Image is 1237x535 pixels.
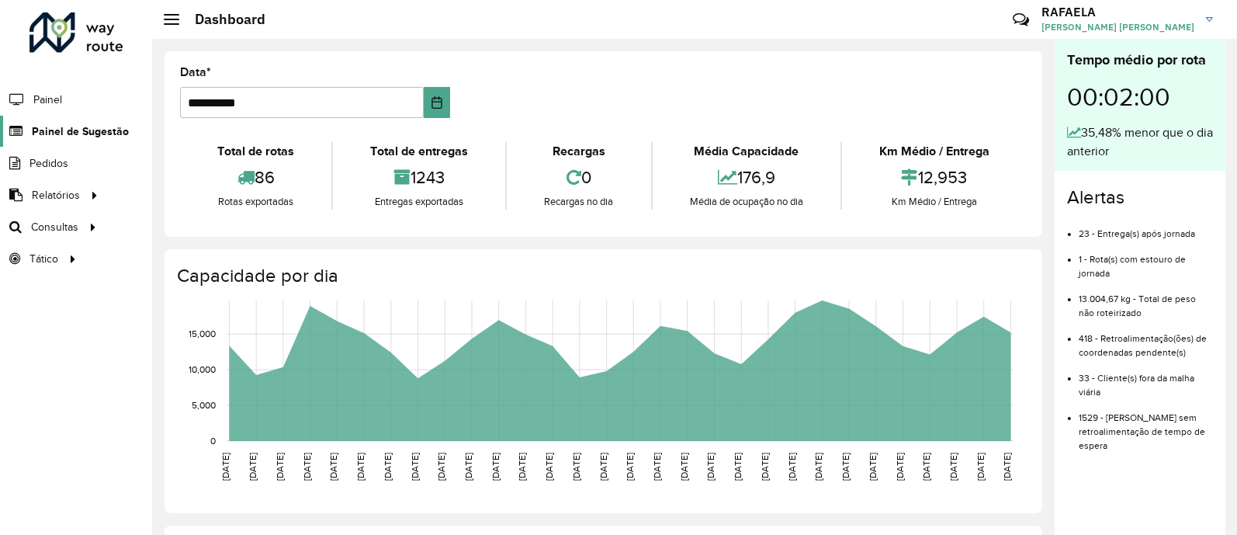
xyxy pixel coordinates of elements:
[1067,71,1213,123] div: 00:02:00
[1079,280,1213,320] li: 13.004,67 kg - Total de peso não roteirizado
[846,142,1023,161] div: Km Médio / Entrega
[337,161,501,194] div: 1243
[948,453,958,481] text: [DATE]
[813,453,823,481] text: [DATE]
[192,400,216,410] text: 5,000
[490,453,501,481] text: [DATE]
[32,123,129,140] span: Painel de Sugestão
[29,251,58,267] span: Tático
[921,453,931,481] text: [DATE]
[846,194,1023,210] div: Km Médio / Entrega
[1079,399,1213,453] li: 1529 - [PERSON_NAME] sem retroalimentação de tempo de espera
[706,453,716,481] text: [DATE]
[657,194,837,210] div: Média de ocupação no dia
[511,161,646,194] div: 0
[868,453,878,481] text: [DATE]
[1067,50,1213,71] div: Tempo médio por rota
[410,453,420,481] text: [DATE]
[383,453,393,481] text: [DATE]
[184,161,327,194] div: 86
[787,453,797,481] text: [DATE]
[189,364,216,374] text: 10,000
[760,453,770,481] text: [DATE]
[180,63,211,82] label: Data
[846,161,1023,194] div: 12,953
[328,453,338,481] text: [DATE]
[1079,320,1213,360] li: 418 - Retroalimentação(ões) de coordenadas pendente(s)
[1067,186,1213,209] h4: Alertas
[517,453,527,481] text: [DATE]
[657,142,837,161] div: Média Capacidade
[424,87,450,118] button: Choose Date
[733,453,743,481] text: [DATE]
[1004,3,1038,36] a: Contato Rápido
[184,194,327,210] div: Rotas exportadas
[625,453,635,481] text: [DATE]
[1041,5,1194,19] h3: RAFAELA
[179,11,265,28] h2: Dashboard
[511,194,646,210] div: Recargas no dia
[210,436,216,446] text: 0
[184,142,327,161] div: Total de rotas
[1079,215,1213,241] li: 23 - Entrega(s) após jornada
[895,453,905,481] text: [DATE]
[275,453,285,481] text: [DATE]
[1003,453,1013,481] text: [DATE]
[337,142,501,161] div: Total de entregas
[463,453,473,481] text: [DATE]
[1067,123,1213,161] div: 35,48% menor que o dia anterior
[32,187,80,203] span: Relatórios
[302,453,312,481] text: [DATE]
[1041,20,1194,34] span: [PERSON_NAME] [PERSON_NAME]
[975,453,986,481] text: [DATE]
[33,92,62,108] span: Painel
[355,453,366,481] text: [DATE]
[189,328,216,339] text: 15,000
[571,453,581,481] text: [DATE]
[598,453,608,481] text: [DATE]
[652,453,662,481] text: [DATE]
[177,265,1027,287] h4: Capacidade por dia
[436,453,446,481] text: [DATE]
[511,142,646,161] div: Recargas
[220,453,230,481] text: [DATE]
[679,453,689,481] text: [DATE]
[1079,241,1213,280] li: 1 - Rota(s) com estouro de jornada
[31,219,78,235] span: Consultas
[544,453,554,481] text: [DATE]
[1079,360,1213,399] li: 33 - Cliente(s) fora da malha viária
[657,161,837,194] div: 176,9
[29,155,68,172] span: Pedidos
[248,453,258,481] text: [DATE]
[840,453,851,481] text: [DATE]
[337,194,501,210] div: Entregas exportadas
